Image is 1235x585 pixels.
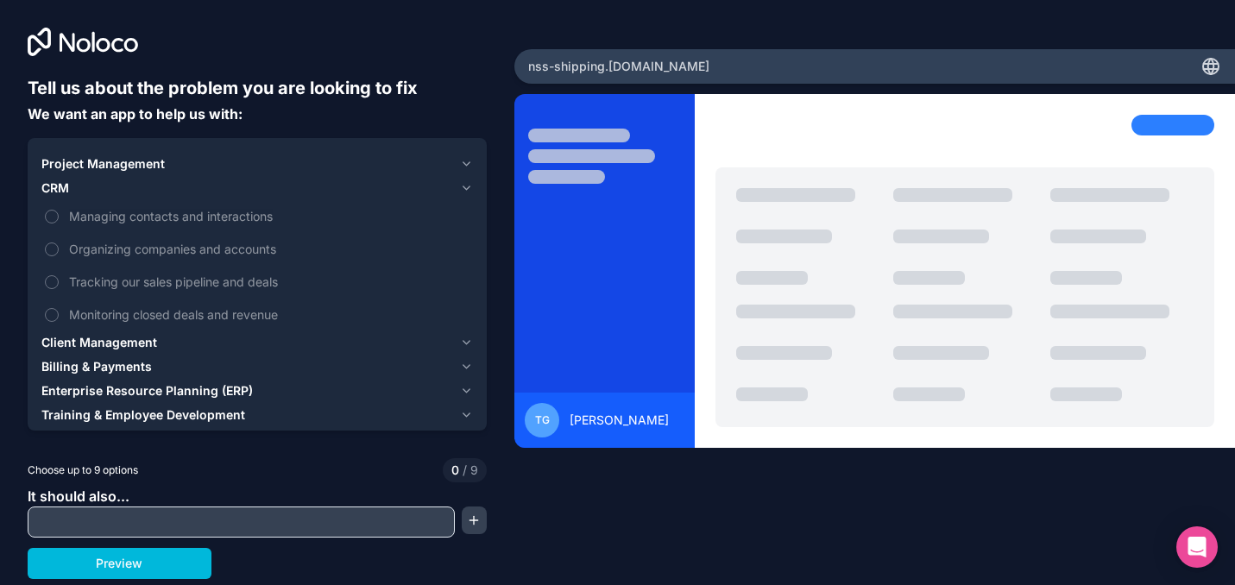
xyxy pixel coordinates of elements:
[45,242,59,256] button: Organizing companies and accounts
[41,179,69,197] span: CRM
[28,462,138,478] span: Choose up to 9 options
[41,406,245,424] span: Training & Employee Development
[41,403,473,427] button: Training & Employee Development
[28,548,211,579] button: Preview
[69,273,469,291] span: Tracking our sales pipeline and deals
[41,330,473,355] button: Client Management
[570,412,669,429] span: [PERSON_NAME]
[28,76,487,100] h6: Tell us about the problem you are looking to fix
[41,355,473,379] button: Billing & Payments
[41,152,473,176] button: Project Management
[463,462,467,477] span: /
[41,358,152,375] span: Billing & Payments
[45,308,59,322] button: Monitoring closed deals and revenue
[45,275,59,289] button: Tracking our sales pipeline and deals
[41,200,473,330] div: CRM
[41,382,253,399] span: Enterprise Resource Planning (ERP)
[69,305,469,324] span: Monitoring closed deals and revenue
[69,207,469,225] span: Managing contacts and interactions
[528,58,709,75] span: nss-shipping .[DOMAIN_NAME]
[41,176,473,200] button: CRM
[1176,526,1218,568] div: Open Intercom Messenger
[459,462,478,479] span: 9
[41,334,157,351] span: Client Management
[28,487,129,505] span: It should also...
[45,210,59,223] button: Managing contacts and interactions
[535,413,550,427] span: TG
[41,379,473,403] button: Enterprise Resource Planning (ERP)
[41,155,165,173] span: Project Management
[28,105,243,123] span: We want an app to help us with:
[69,240,469,258] span: Organizing companies and accounts
[451,462,459,479] span: 0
